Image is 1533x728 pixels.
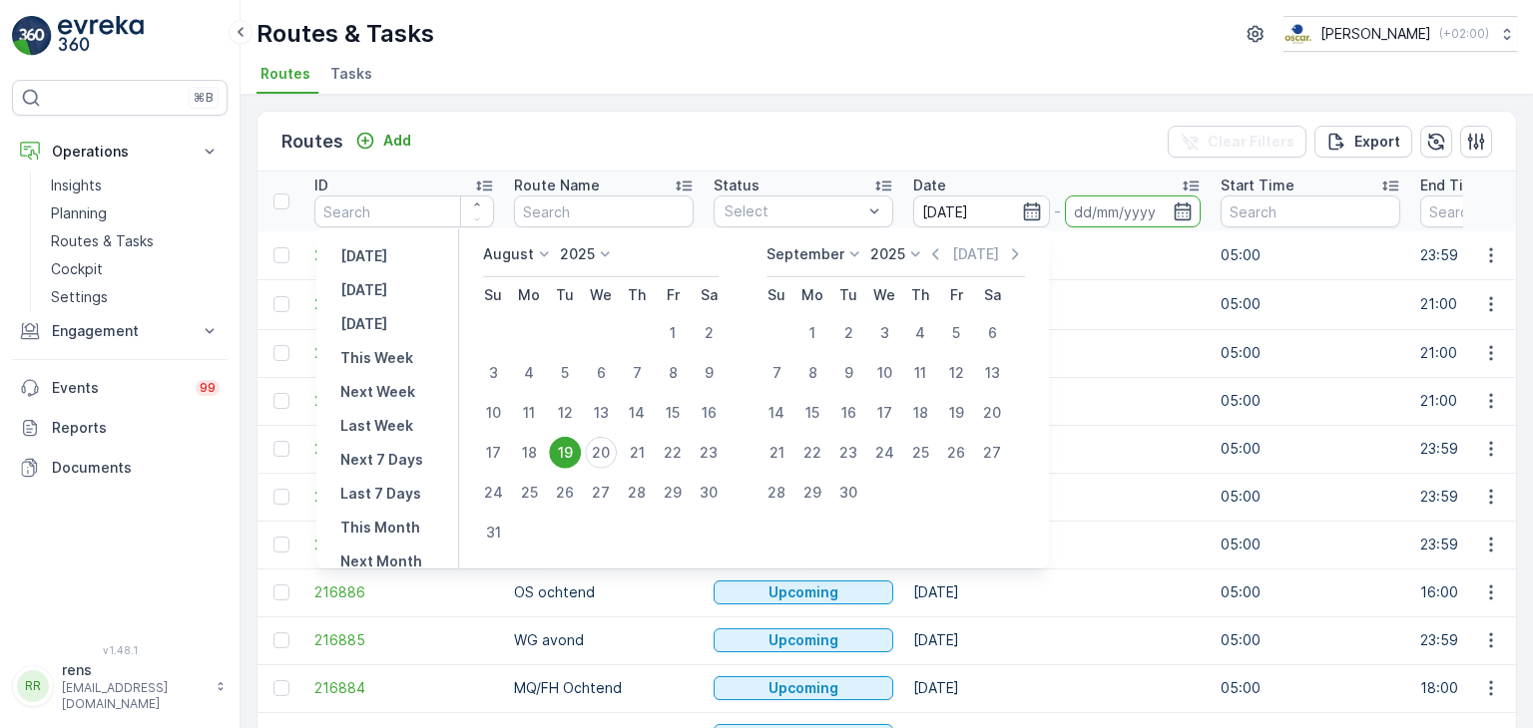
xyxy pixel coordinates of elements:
[725,201,862,221] p: Select
[273,680,289,696] div: Toggle Row Selected
[1439,26,1489,42] p: ( +02:00 )
[585,397,617,429] div: 13
[693,317,725,349] div: 2
[256,18,434,50] p: Routes & Tasks
[330,64,372,84] span: Tasks
[902,277,938,313] th: Thursday
[655,277,691,313] th: Friday
[583,277,619,313] th: Wednesday
[693,397,725,429] div: 16
[51,203,107,223] p: Planning
[314,678,494,698] span: 216884
[1283,16,1517,52] button: [PERSON_NAME](+02:00)
[866,277,902,313] th: Wednesday
[657,397,689,429] div: 15
[340,518,420,538] p: This Month
[952,244,999,264] p: [DATE]
[691,277,727,313] th: Saturday
[759,277,794,313] th: Sunday
[477,397,509,429] div: 10
[1420,176,1485,195] p: End Time
[868,397,900,429] div: 17
[913,195,1050,227] input: dd/mm/yyyy
[796,317,828,349] div: 1
[43,172,228,199] a: Insights
[796,397,828,429] div: 15
[477,517,509,548] div: 31
[314,630,494,650] a: 216885
[273,345,289,361] div: Toggle Row Selected
[314,391,494,411] a: 216890
[940,317,972,349] div: 5
[904,317,936,349] div: 4
[904,397,936,429] div: 18
[903,568,1211,616] td: [DATE]
[514,176,600,195] p: Route Name
[58,16,144,56] img: logo_light-DOdMpM7g.png
[273,584,289,600] div: Toggle Row Selected
[868,437,900,469] div: 24
[314,294,494,314] a: 216892
[832,357,864,389] div: 9
[585,357,617,389] div: 6
[796,477,828,509] div: 29
[477,477,509,509] div: 24
[657,437,689,469] div: 22
[832,317,864,349] div: 2
[974,277,1010,313] th: Saturday
[940,397,972,429] div: 19
[273,247,289,263] div: Toggle Row Selected
[314,487,494,507] span: 216888
[761,477,792,509] div: 28
[62,660,206,680] p: rens
[619,277,655,313] th: Thursday
[194,90,214,106] p: ⌘B
[513,437,545,469] div: 18
[51,176,102,195] p: Insights
[273,296,289,312] div: Toggle Row Selected
[332,448,431,472] button: Next 7 Days
[976,397,1008,429] div: 20
[714,628,893,652] button: Upcoming
[714,676,893,700] button: Upcoming
[714,580,893,604] button: Upcoming
[1211,279,1410,329] td: 05:00
[549,357,581,389] div: 5
[903,279,1211,329] td: [DATE]
[1354,132,1400,152] p: Export
[768,630,838,650] p: Upcoming
[332,380,423,404] button: Next Week
[1211,473,1410,521] td: 05:00
[281,128,343,156] p: Routes
[513,397,545,429] div: 11
[513,357,545,389] div: 4
[51,287,108,307] p: Settings
[52,142,188,162] p: Operations
[903,231,1211,279] td: [DATE]
[332,346,421,370] button: This Week
[657,317,689,349] div: 1
[314,343,494,363] a: 216891
[332,414,421,438] button: Last Week
[340,484,421,504] p: Last 7 Days
[314,535,494,554] span: 216887
[332,516,428,540] button: This Month
[621,477,653,509] div: 28
[832,477,864,509] div: 30
[12,368,228,408] a: Events99
[12,16,52,56] img: logo
[314,195,494,227] input: Search
[1211,568,1410,616] td: 05:00
[340,246,387,266] p: [DATE]
[585,437,617,469] div: 20
[314,439,494,459] span: 216889
[657,357,689,389] div: 8
[12,311,228,351] button: Engagement
[12,448,228,488] a: Documents
[761,357,792,389] div: 7
[314,582,494,602] a: 216886
[714,176,760,195] p: Status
